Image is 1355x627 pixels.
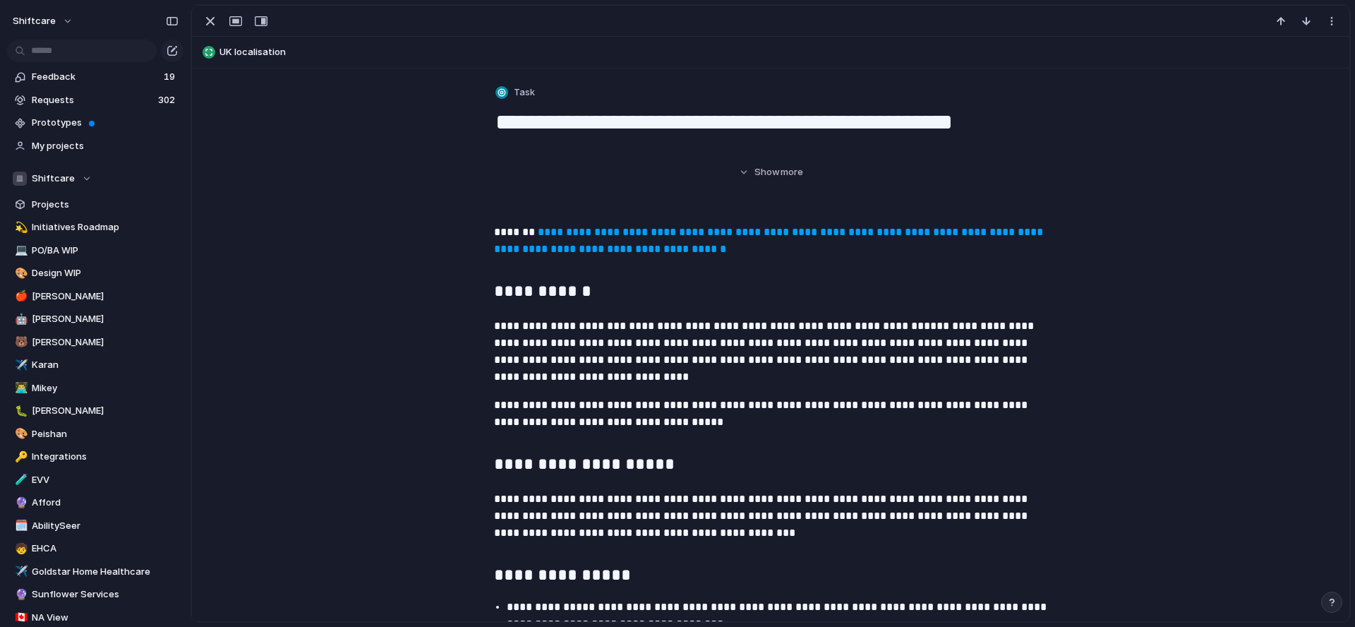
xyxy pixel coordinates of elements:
a: 🎨Peishan [7,424,183,445]
span: more [781,165,803,179]
a: Prototypes [7,112,183,133]
a: 🍎[PERSON_NAME] [7,286,183,307]
a: 🐻[PERSON_NAME] [7,332,183,353]
span: 302 [158,93,178,107]
button: 🧪 [13,473,27,487]
span: Afford [32,496,179,510]
span: EHCA [32,542,179,556]
div: 👨‍💻 [15,380,25,396]
span: NA View [32,611,179,625]
button: 🎨 [13,266,27,280]
span: Goldstar Home Healthcare [32,565,179,579]
span: Karan [32,358,179,372]
span: Prototypes [32,116,179,130]
a: 🧪EVV [7,470,183,491]
span: My projects [32,139,179,153]
span: Sunflower Services [32,587,179,602]
button: 🔑 [13,450,27,464]
span: [PERSON_NAME] [32,289,179,304]
div: ✈️ [15,357,25,374]
span: Mikey [32,381,179,395]
span: EVV [32,473,179,487]
div: 🎨 [15,426,25,442]
div: 🤖 [15,311,25,328]
span: 19 [164,70,178,84]
div: 🔮 [15,587,25,603]
button: 🎨 [13,427,27,441]
span: PO/BA WIP [32,244,179,258]
span: Initiatives Roadmap [32,220,179,234]
a: 🔑Integrations [7,446,183,467]
button: 🇨🇦 [13,611,27,625]
button: 🍎 [13,289,27,304]
a: ✈️Karan [7,354,183,376]
span: Shiftcare [32,172,75,186]
button: 🔮 [13,587,27,602]
button: ✈️ [13,358,27,372]
div: 🧪 [15,472,25,488]
span: AbilitySeer [32,519,179,533]
button: 🤖 [13,312,27,326]
button: ✈️ [13,565,27,579]
span: shiftcare [13,14,56,28]
div: ✈️Goldstar Home Healthcare [7,561,183,583]
a: 🔮Afford [7,492,183,513]
button: Shiftcare [7,168,183,189]
span: Requests [32,93,154,107]
a: 🤖[PERSON_NAME] [7,309,183,330]
span: [PERSON_NAME] [32,404,179,418]
a: 💫Initiatives Roadmap [7,217,183,238]
span: Show [754,165,780,179]
span: UK localisation [219,45,1343,59]
a: 🧒EHCA [7,538,183,559]
button: 🐛 [13,404,27,418]
span: [PERSON_NAME] [32,335,179,350]
div: 🐻 [15,334,25,350]
button: 🧒 [13,542,27,556]
a: 🗓️AbilitySeer [7,515,183,537]
button: Task [493,83,539,103]
div: 🇨🇦 [15,609,25,626]
div: ✈️ [15,563,25,580]
span: Integrations [32,450,179,464]
button: Showmore [494,160,1047,185]
div: 🍎 [15,288,25,304]
div: 🔑 [15,449,25,465]
span: Projects [32,198,179,212]
a: 🐛[PERSON_NAME] [7,400,183,422]
span: Feedback [32,70,159,84]
div: 💻 [15,242,25,258]
div: 💫 [15,220,25,236]
button: 💻 [13,244,27,258]
a: 💻PO/BA WIP [7,240,183,261]
span: [PERSON_NAME] [32,312,179,326]
div: 👨‍💻Mikey [7,378,183,399]
button: 💫 [13,220,27,234]
button: 🗓️ [13,519,27,533]
a: Requests302 [7,90,183,111]
a: Feedback19 [7,66,183,88]
button: shiftcare [6,10,80,32]
a: 🔮Sunflower Services [7,584,183,605]
button: UK localisation [198,41,1343,64]
button: 🔮 [13,496,27,510]
div: 🐛 [15,403,25,419]
a: Projects [7,194,183,215]
a: 🎨Design WIP [7,263,183,284]
span: Design WIP [32,266,179,280]
div: 🗓️ [15,518,25,534]
div: 🔮 [15,495,25,511]
div: 🎨 [15,265,25,282]
a: My projects [7,136,183,157]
